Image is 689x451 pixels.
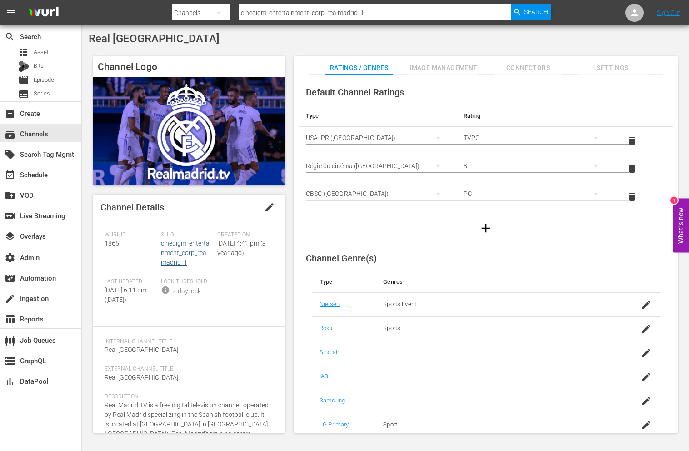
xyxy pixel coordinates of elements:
[320,397,345,404] a: Samsung
[5,376,15,387] span: DataPool
[5,273,15,284] span: Automation
[299,105,456,127] th: Type
[22,2,65,24] img: ans4CAIJ8jUAAAAAAAAAAAAAAAAAAAAAAAAgQb4GAAAAAAAAAAAAAAAAAAAAAAAAJMjXAAAAAAAAAAAAAAAAAAAAAAAAgAT5G...
[306,253,377,264] span: Channel Genre(s)
[621,186,643,208] button: delete
[306,153,449,179] div: Régie du cinéma ([GEOGRAPHIC_DATA])
[161,286,170,295] span: info
[511,4,551,20] button: Search
[5,190,15,201] span: VOD
[627,135,638,146] span: delete
[5,149,15,160] span: Search Tag Mgmt
[456,105,614,127] th: Rating
[105,240,119,247] span: 1865
[673,199,689,253] button: Open Feedback Widget
[621,158,643,180] button: delete
[93,56,285,77] h4: Channel Logo
[105,401,269,437] span: Real Madrid TV is a free digital television channel, operated by Real Madrid specializing in the ...
[105,278,156,286] span: Last Updated:
[105,286,146,303] span: [DATE] 6:11 pm ([DATE])
[524,4,548,20] span: Search
[306,181,449,206] div: CBSC ([GEOGRAPHIC_DATA])
[464,181,607,206] div: PG
[105,346,178,353] span: Real [GEOGRAPHIC_DATA]
[299,105,673,211] table: simple table
[100,202,164,213] span: Channel Details
[5,231,15,242] span: Overlays
[320,301,340,307] a: Nielsen
[34,48,49,57] span: Asset
[5,31,15,42] span: Search
[5,108,15,119] span: Create
[105,338,269,346] span: Internal Channel Title:
[93,77,285,185] img: Real Madrid
[259,196,280,218] button: edit
[320,421,349,428] a: LG Primary
[5,252,15,263] span: Admin
[5,314,15,325] span: Reports
[306,125,449,150] div: USA_PR ([GEOGRAPHIC_DATA])
[320,325,333,331] a: Roku
[172,286,201,296] div: 7-day lock
[161,240,211,266] a: cinedigm_entertainment_corp_realmadrid_1
[18,75,29,85] span: Episode
[409,62,478,74] span: Image Management
[18,61,29,72] div: Bits
[264,202,275,213] span: edit
[320,349,339,356] a: Sinclair
[320,373,328,380] a: IAB
[464,153,607,179] div: 8+
[627,191,638,202] span: delete
[670,197,678,204] div: 1
[5,356,15,366] span: GraphQL
[161,278,213,286] span: Lock Threshold:
[217,240,266,256] span: [DATE] 4:41 pm (a year ago)
[5,170,15,180] span: Schedule
[464,125,607,150] div: TVPG
[105,374,178,381] span: Real [GEOGRAPHIC_DATA]
[306,87,404,98] span: Default Channel Ratings
[18,89,29,100] span: Series
[161,231,213,239] span: Slug:
[627,163,638,174] span: delete
[621,130,643,152] button: delete
[5,293,15,304] span: Ingestion
[105,231,156,239] span: Wurl ID:
[5,210,15,221] span: Live Streaming
[325,62,393,74] span: Ratings / Genres
[376,271,623,293] th: Genres
[217,231,269,239] span: Created On:
[34,89,50,98] span: Series
[105,366,269,373] span: External Channel Title:
[312,271,376,293] th: Type
[5,129,15,140] span: Channels
[105,393,269,401] span: Description:
[579,62,647,74] span: Settings
[18,47,29,58] span: Asset
[89,32,220,45] span: Real [GEOGRAPHIC_DATA]
[5,7,16,18] span: menu
[494,62,562,74] span: Connectors
[34,61,44,70] span: Bits
[657,9,680,16] a: Sign Out
[34,75,54,85] span: Episode
[5,335,15,346] span: Job Queues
